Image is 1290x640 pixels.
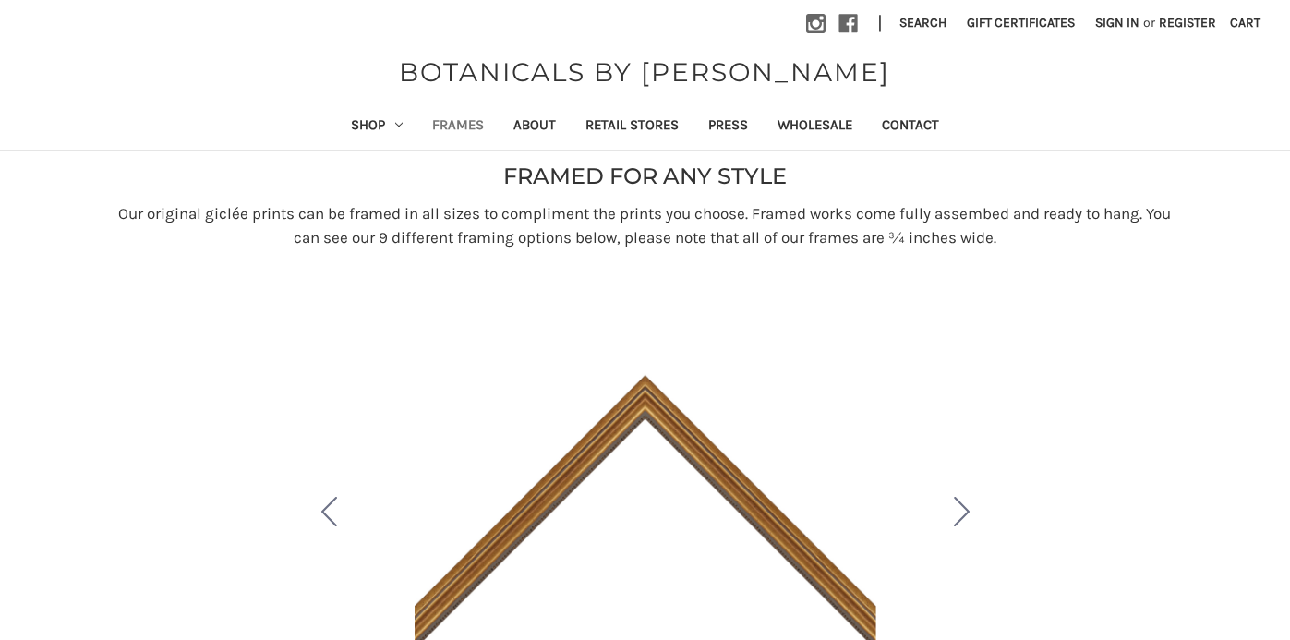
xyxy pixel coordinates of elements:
a: Shop [336,104,417,150]
a: BOTANICALS BY [PERSON_NAME] [390,53,899,91]
p: Our original giclée prints can be framed in all sizes to compliment the prints you choose. Framed... [117,202,1173,249]
a: About [499,104,571,150]
a: Frames [417,104,499,150]
a: Press [693,104,763,150]
span: or [1141,13,1157,32]
a: Retail Stores [571,104,693,150]
button: Go to slide 9 [305,435,353,590]
a: Wholesale [763,104,867,150]
p: FRAMED FOR ANY STYLE [503,160,787,193]
span: Cart [1230,15,1260,30]
button: Go to slide 2 [937,435,985,590]
li: | [871,9,889,39]
a: Contact [867,104,954,150]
